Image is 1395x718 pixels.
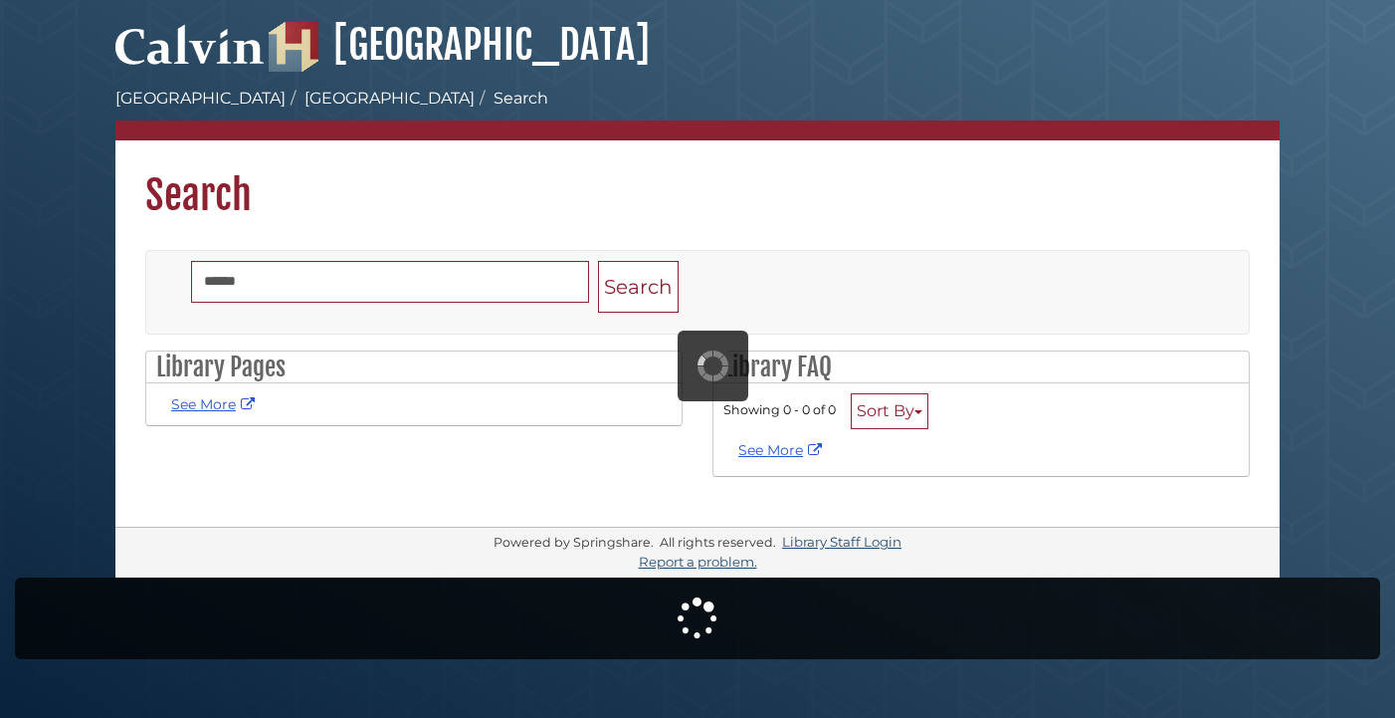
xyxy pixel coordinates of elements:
div: Powered by Springshare. [491,535,657,550]
a: [GEOGRAPHIC_DATA] [115,89,286,108]
h2: Library Pages [146,352,682,383]
img: Hekman Library Logo [269,22,318,72]
img: Calvin [115,16,265,72]
a: Library Staff Login [782,534,901,550]
a: See More [171,395,260,413]
h2: Library FAQ [713,352,1249,383]
button: Sort By [851,393,928,429]
button: Search [598,261,679,314]
a: See More [738,441,827,459]
span: Showing 0 - 0 of 0 [723,402,836,417]
a: [GEOGRAPHIC_DATA] [269,20,650,70]
a: Report a problem. [639,554,757,570]
div: All rights reserved. [657,535,779,550]
nav: breadcrumb [115,87,1280,140]
li: Search [475,87,548,111]
a: Calvin University [115,46,265,64]
img: Working... [697,351,728,381]
a: [GEOGRAPHIC_DATA] [304,89,475,108]
h1: Search [115,140,1280,220]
